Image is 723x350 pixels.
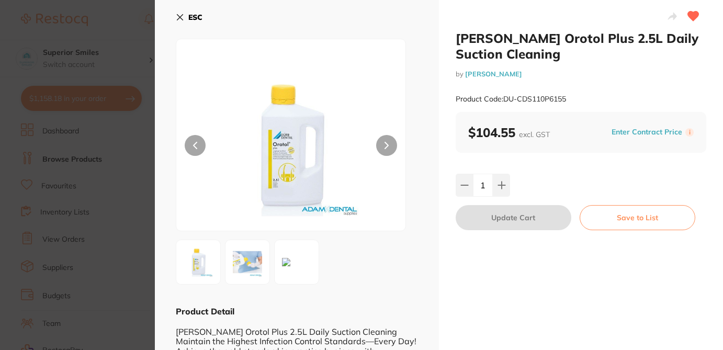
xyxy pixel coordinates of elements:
small: Product Code: DU-CDS110P6155 [456,95,566,104]
button: ESC [176,8,202,26]
span: excl. GST [519,130,550,139]
label: i [685,128,694,137]
img: LmpwZw [222,65,360,231]
b: ESC [188,13,202,22]
button: Update Cart [456,205,571,230]
a: [PERSON_NAME] [465,70,522,78]
b: $104.55 [468,125,550,140]
b: Product Detail [176,306,234,317]
button: Save to List [580,205,695,230]
h2: [PERSON_NAME] Orotol Plus 2.5L Daily Suction Cleaning [456,30,706,62]
img: LmpwZw [179,243,217,281]
img: anBn [229,243,266,281]
button: Enter Contract Price [608,127,685,137]
small: by [456,70,706,78]
img: Zw [278,254,295,270]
